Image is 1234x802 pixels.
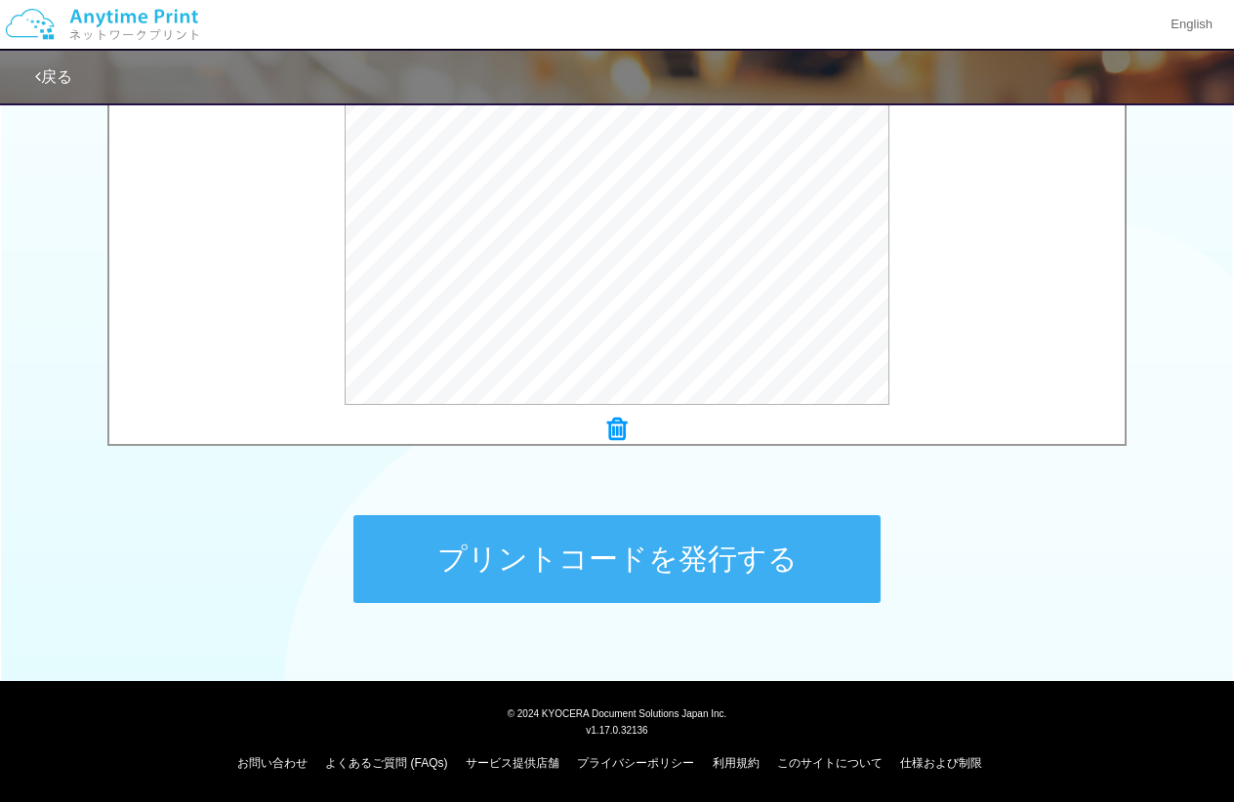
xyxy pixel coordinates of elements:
a: お問い合わせ [237,756,308,770]
span: © 2024 KYOCERA Document Solutions Japan Inc. [508,706,727,719]
a: 戻る [35,68,72,85]
a: よくあるご質問 (FAQs) [325,756,447,770]
a: 利用規約 [713,756,760,770]
a: プライバシーポリシー [577,756,694,770]
button: プリントコードを発行する [353,515,881,603]
a: サービス提供店舗 [466,756,559,770]
a: このサイトについて [777,756,883,770]
a: 仕様および制限 [900,756,982,770]
span: v1.17.0.32136 [586,724,647,736]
